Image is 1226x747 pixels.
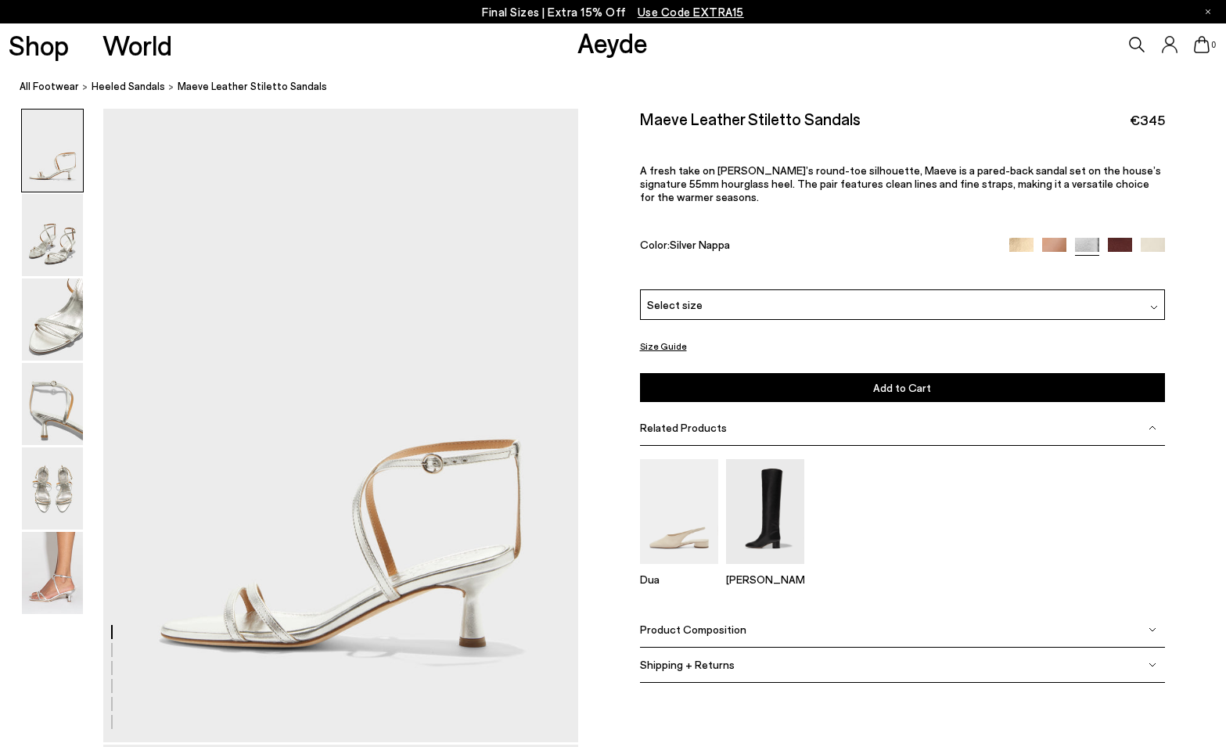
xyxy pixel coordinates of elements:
[9,31,69,59] a: Shop
[20,66,1226,109] nav: breadcrumb
[726,553,804,586] a: Willa Leather Over-Knee Boots [PERSON_NAME]
[92,80,165,92] span: Heeled Sandals
[640,109,861,128] h2: Maeve Leather Stiletto Sandals
[1149,424,1156,432] img: svg%3E
[640,163,1161,203] span: A fresh take on [PERSON_NAME]’s round-toe silhouette, Maeve is a pared-back sandal set on the hou...
[1149,626,1156,634] img: svg%3E
[726,459,804,563] img: Willa Leather Over-Knee Boots
[22,363,83,445] img: Maeve Leather Stiletto Sandals - Image 4
[640,421,727,434] span: Related Products
[873,381,931,394] span: Add to Cart
[726,573,804,586] p: [PERSON_NAME]
[22,532,83,614] img: Maeve Leather Stiletto Sandals - Image 6
[1210,41,1217,49] span: 0
[1130,110,1165,130] span: €345
[1194,36,1210,53] a: 0
[638,5,744,19] span: Navigate to /collections/ss25-final-sizes
[102,31,172,59] a: World
[22,278,83,361] img: Maeve Leather Stiletto Sandals - Image 3
[647,296,703,313] span: Select size
[640,573,718,586] p: Dua
[640,623,746,636] span: Product Composition
[22,110,83,192] img: Maeve Leather Stiletto Sandals - Image 1
[640,658,735,671] span: Shipping + Returns
[22,447,83,530] img: Maeve Leather Stiletto Sandals - Image 5
[22,194,83,276] img: Maeve Leather Stiletto Sandals - Image 2
[178,78,327,95] span: Maeve Leather Stiletto Sandals
[640,238,993,256] div: Color:
[640,336,687,356] button: Size Guide
[92,78,165,95] a: Heeled Sandals
[640,373,1165,402] button: Add to Cart
[640,459,718,563] img: Dua Slingback Flats
[577,26,648,59] a: Aeyde
[1149,661,1156,669] img: svg%3E
[670,238,730,251] span: Silver Nappa
[482,2,744,22] p: Final Sizes | Extra 15% Off
[640,553,718,586] a: Dua Slingback Flats Dua
[20,78,79,95] a: All Footwear
[1150,303,1158,311] img: svg%3E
